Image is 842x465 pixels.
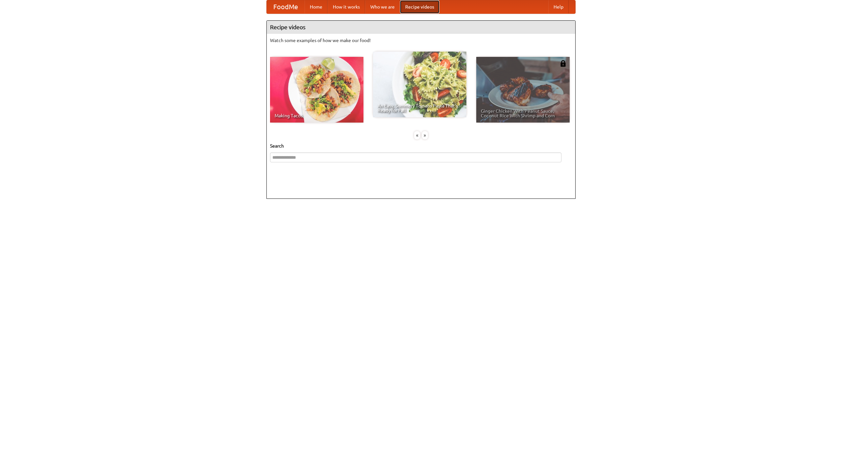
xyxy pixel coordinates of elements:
a: An Easy, Summery Tomato Pasta That's Ready for Fall [373,52,466,117]
div: » [422,131,428,139]
a: Making Tacos [270,57,363,123]
img: 483408.png [560,60,566,67]
a: Recipe videos [400,0,439,13]
div: « [414,131,420,139]
a: Home [305,0,328,13]
a: Help [548,0,569,13]
a: How it works [328,0,365,13]
a: FoodMe [267,0,305,13]
h4: Recipe videos [267,21,575,34]
a: Who we are [365,0,400,13]
span: An Easy, Summery Tomato Pasta That's Ready for Fall [378,104,462,113]
span: Making Tacos [275,113,359,118]
h5: Search [270,143,572,149]
p: Watch some examples of how we make our food! [270,37,572,44]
